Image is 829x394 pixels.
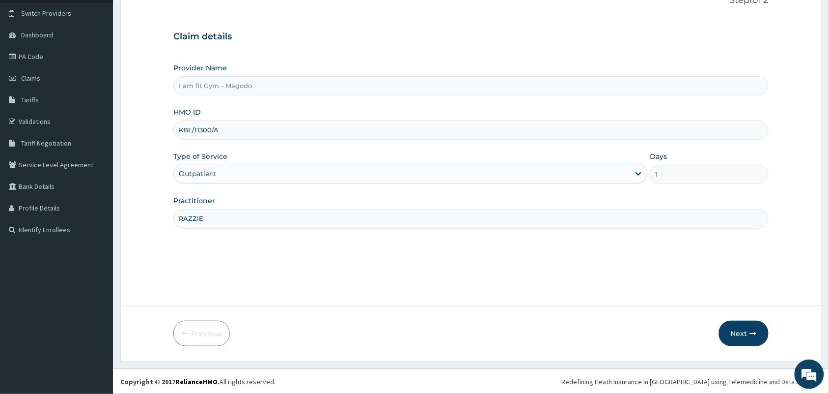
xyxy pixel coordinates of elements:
[5,269,187,303] textarea: Type your message and hit 'Enter'
[173,63,227,73] label: Provider Name
[120,377,220,386] strong: Copyright © 2017 .
[21,139,71,148] span: Tariff Negotiation
[173,152,227,161] label: Type of Service
[173,107,201,117] label: HMO ID
[175,377,218,386] a: RelianceHMO
[57,124,136,223] span: We're online!
[113,369,829,394] footer: All rights reserved.
[21,95,39,104] span: Tariffs
[562,377,822,387] div: Redefining Heath Insurance in [GEOGRAPHIC_DATA] using Telemedicine and Data Science!
[173,121,769,140] input: Enter HMO ID
[161,5,185,29] div: Minimize live chat window
[21,30,53,39] span: Dashboard
[173,209,769,228] input: Enter Name
[51,55,165,68] div: Chat with us now
[173,31,769,42] h3: Claim details
[719,321,769,346] button: Next
[173,321,230,346] button: Previous
[173,196,215,206] label: Practitioner
[21,9,71,18] span: Switch Providers
[650,152,667,161] label: Days
[18,49,40,74] img: d_794563401_company_1708531726252_794563401
[21,74,40,83] span: Claims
